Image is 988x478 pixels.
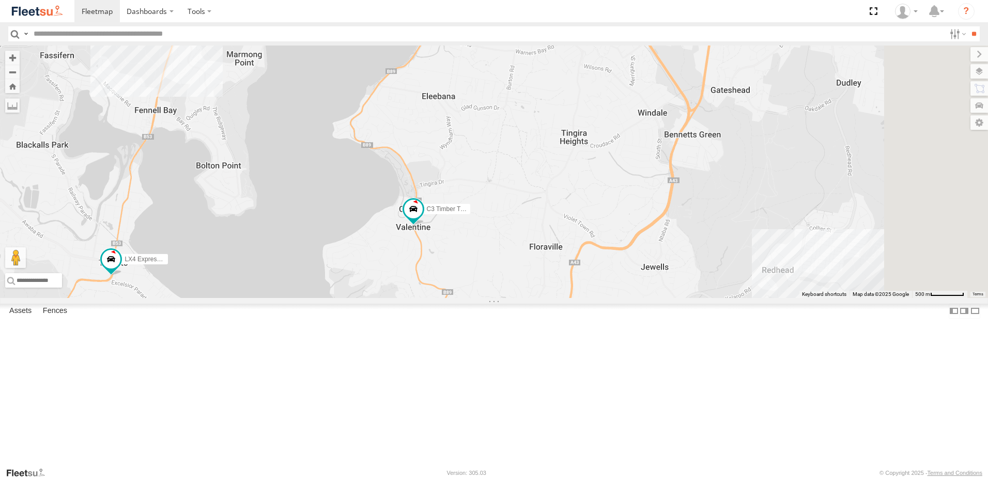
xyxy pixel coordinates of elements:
[970,115,988,130] label: Map Settings
[6,468,53,478] a: Visit our Website
[38,304,72,318] label: Fences
[972,292,983,296] a: Terms
[928,470,982,476] a: Terms and Conditions
[5,247,26,268] button: Drag Pegman onto the map to open Street View
[915,291,930,297] span: 500 m
[22,26,30,41] label: Search Query
[4,304,37,318] label: Assets
[946,26,968,41] label: Search Filter Options
[891,4,921,19] div: Oliver Lees
[5,51,20,65] button: Zoom in
[427,206,472,213] span: C3 Timber Truck
[949,304,959,319] label: Dock Summary Table to the Left
[802,291,846,298] button: Keyboard shortcuts
[959,304,969,319] label: Dock Summary Table to the Right
[879,470,982,476] div: © Copyright 2025 -
[447,470,486,476] div: Version: 305.03
[5,98,20,113] label: Measure
[5,65,20,79] button: Zoom out
[912,291,967,298] button: Map Scale: 500 m per 62 pixels
[958,3,975,20] i: ?
[970,304,980,319] label: Hide Summary Table
[125,256,171,263] span: LX4 Express Ute
[10,4,64,18] img: fleetsu-logo-horizontal.svg
[853,291,909,297] span: Map data ©2025 Google
[5,79,20,93] button: Zoom Home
